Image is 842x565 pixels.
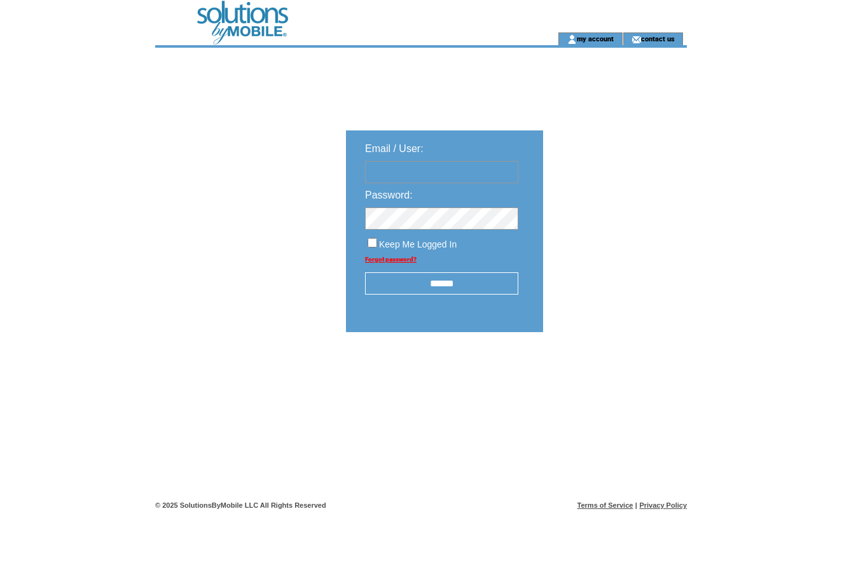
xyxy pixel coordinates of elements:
[155,501,326,509] span: © 2025 SolutionsByMobile LLC All Rights Reserved
[379,239,457,249] span: Keep Me Logged In
[365,190,413,200] span: Password:
[639,501,687,509] a: Privacy Policy
[580,364,644,380] img: transparent.png
[635,501,637,509] span: |
[365,143,424,154] span: Email / User:
[365,256,417,263] a: Forgot password?
[567,34,577,45] img: account_icon.gif
[631,34,641,45] img: contact_us_icon.gif
[577,34,614,43] a: my account
[641,34,675,43] a: contact us
[577,501,633,509] a: Terms of Service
